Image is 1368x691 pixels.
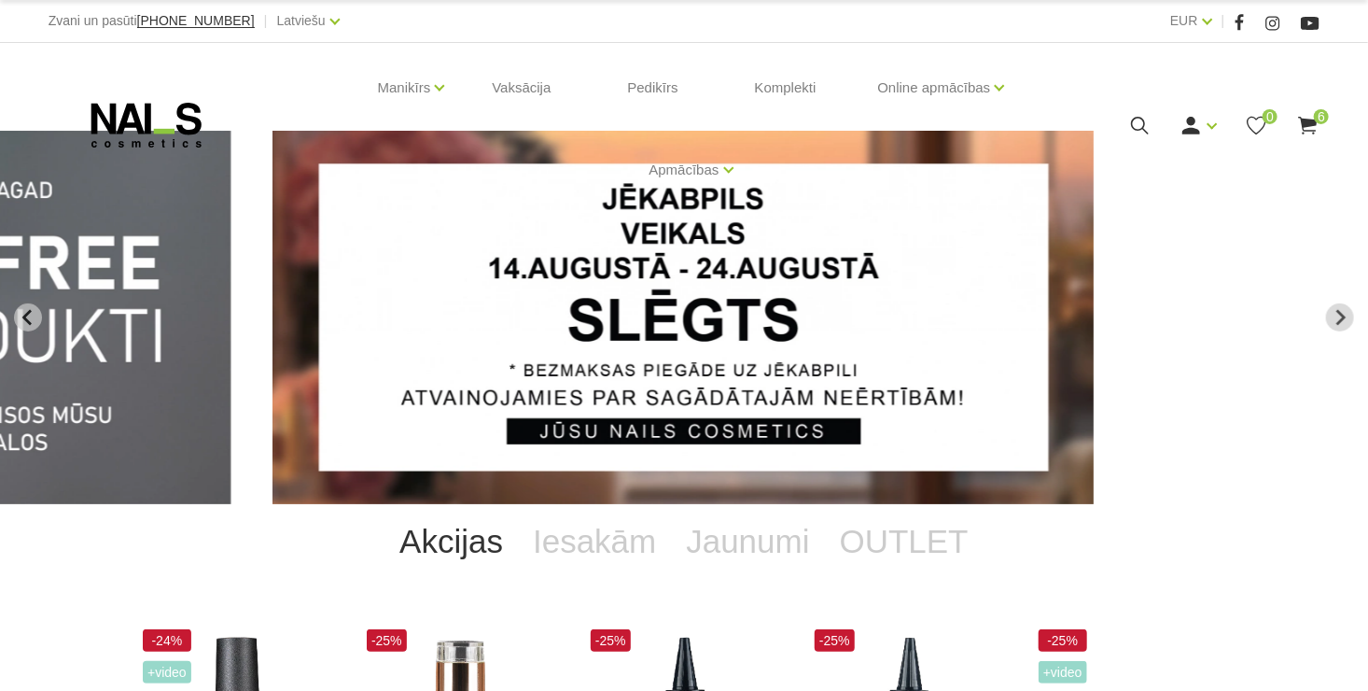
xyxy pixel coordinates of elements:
span: -24% [143,629,191,652]
a: [PHONE_NUMBER] [137,14,255,28]
span: -25% [591,629,631,652]
span: | [264,9,268,33]
span: | [1221,9,1225,33]
a: Jaunumi [671,504,824,579]
span: 0 [1263,109,1277,124]
a: Pedikīrs [612,43,692,133]
span: -25% [367,629,407,652]
span: -25% [1039,629,1087,652]
a: 6 [1296,114,1319,137]
a: Online apmācības [877,50,990,125]
a: EUR [1170,9,1198,32]
span: -25% [815,629,855,652]
a: Iesakām [518,504,671,579]
button: Next slide [1326,303,1354,331]
li: 2 of 12 [273,131,1095,504]
span: +Video [1039,661,1087,684]
a: Manikīrs [378,50,431,125]
span: [PHONE_NUMBER] [137,13,255,28]
a: Akcijas [384,504,518,579]
span: +Video [143,661,191,684]
span: 6 [1314,109,1329,124]
a: Apmācības [649,133,719,207]
button: Go to last slide [14,303,42,331]
a: Komplekti [740,43,831,133]
a: Vaksācija [477,43,565,133]
a: OUTLET [825,504,984,579]
div: Zvani un pasūti [49,9,255,33]
a: Latviešu [277,9,326,32]
a: 0 [1245,114,1268,137]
